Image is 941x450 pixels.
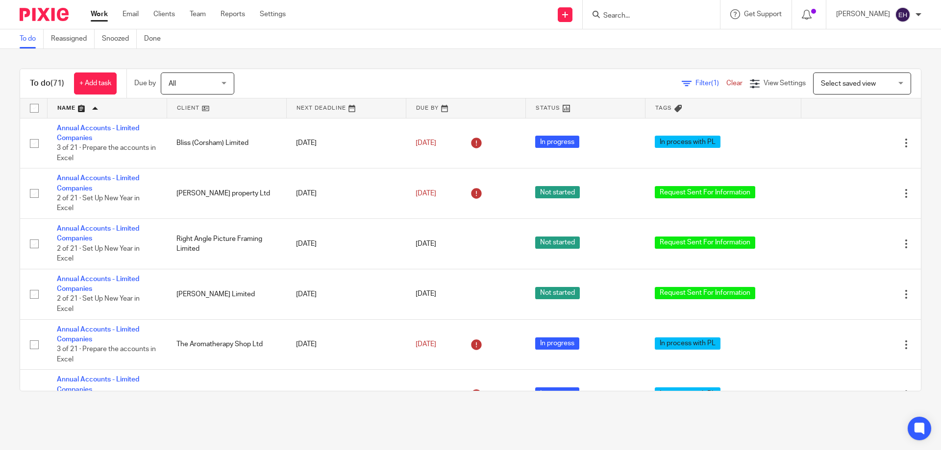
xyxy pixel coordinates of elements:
[57,225,139,242] a: Annual Accounts - Limited Companies
[190,9,206,19] a: Team
[744,11,782,18] span: Get Support
[57,125,139,142] a: Annual Accounts - Limited Companies
[416,341,436,348] span: [DATE]
[260,9,286,19] a: Settings
[655,237,755,249] span: Request Sent For Information
[50,79,64,87] span: (71)
[286,168,406,219] td: [DATE]
[91,9,108,19] a: Work
[51,29,95,48] a: Reassigned
[535,186,580,198] span: Not started
[169,80,176,87] span: All
[221,9,245,19] a: Reports
[655,337,720,350] span: In process with PL
[57,346,156,363] span: 3 of 21 · Prepare the accounts in Excel
[20,8,69,21] img: Pixie
[167,319,286,370] td: The Aromatherapy Shop Ltd
[695,80,726,87] span: Filter
[416,190,436,197] span: [DATE]
[57,195,140,212] span: 2 of 21 · Set Up New Year in Excel
[153,9,175,19] a: Clients
[535,387,579,400] span: In progress
[416,240,436,247] span: [DATE]
[167,269,286,319] td: [PERSON_NAME] Limited
[535,237,580,249] span: Not started
[602,12,691,21] input: Search
[57,276,139,292] a: Annual Accounts - Limited Companies
[416,140,436,146] span: [DATE]
[655,136,720,148] span: In process with PL
[286,319,406,370] td: [DATE]
[57,144,156,162] span: 3 of 21 · Prepare the accounts in Excel
[655,287,755,299] span: Request Sent For Information
[535,337,579,350] span: In progress
[57,175,139,191] a: Annual Accounts - Limited Companies
[836,9,890,19] p: [PERSON_NAME]
[655,105,672,111] span: Tags
[57,245,140,262] span: 2 of 21 · Set Up New Year in Excel
[286,370,406,420] td: [DATE]
[286,118,406,168] td: [DATE]
[764,80,806,87] span: View Settings
[416,291,436,298] span: [DATE]
[167,219,286,269] td: Right Angle Picture Framing Limited
[134,78,156,88] p: Due by
[167,168,286,219] td: [PERSON_NAME] property Ltd
[711,80,719,87] span: (1)
[123,9,139,19] a: Email
[895,7,911,23] img: svg%3E
[286,219,406,269] td: [DATE]
[20,29,44,48] a: To do
[167,370,286,420] td: The LOC Studios Ltd
[144,29,168,48] a: Done
[102,29,137,48] a: Snoozed
[57,326,139,343] a: Annual Accounts - Limited Companies
[726,80,743,87] a: Clear
[167,118,286,168] td: Bliss (Corsham) Limited
[74,72,117,95] a: + Add task
[655,186,755,198] span: Request Sent For Information
[57,376,139,393] a: Annual Accounts - Limited Companies
[535,287,580,299] span: Not started
[655,387,720,400] span: In process with PL
[30,78,64,89] h1: To do
[286,269,406,319] td: [DATE]
[57,296,140,313] span: 2 of 21 · Set Up New Year in Excel
[535,136,579,148] span: In progress
[821,80,876,87] span: Select saved view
